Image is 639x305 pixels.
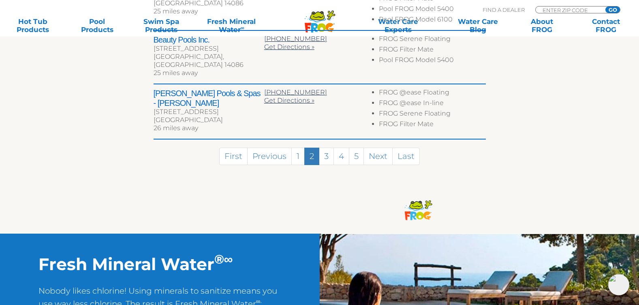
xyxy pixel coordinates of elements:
[8,17,58,34] a: Hot TubProducts
[333,148,349,165] a: 4
[154,108,264,116] div: [STREET_ADDRESS]
[379,45,485,56] li: FROG Filter Mate
[154,7,198,15] span: 25 miles away
[608,274,629,295] img: openIcon
[264,35,327,43] a: [PHONE_NUMBER]
[363,148,393,165] a: Next
[581,17,631,34] a: ContactFROG
[154,88,264,108] h2: [PERSON_NAME] Pools & Spas - [PERSON_NAME]
[219,148,248,165] a: First
[264,43,314,51] a: Get Directions »
[264,97,314,104] a: Get Directions »
[379,15,485,26] li: Pool FROG Model 6100
[483,6,525,13] p: Find A Dealer
[154,116,264,124] div: [GEOGRAPHIC_DATA]
[154,69,198,77] span: 25 miles away
[154,35,264,45] h2: Beauty Pools Inc.
[517,17,567,34] a: AboutFROG
[379,110,485,120] li: FROG Serene Floating
[403,195,434,223] img: frog-products-logo-small
[247,148,292,165] a: Previous
[291,148,305,165] a: 1
[379,88,485,99] li: FROG @ease Floating
[379,120,485,131] li: FROG Filter Mate
[319,148,334,165] a: 3
[154,45,264,53] div: [STREET_ADDRESS]
[38,254,281,274] h2: Fresh Mineral Water
[605,6,620,13] input: GO
[349,148,364,165] a: 5
[72,17,122,34] a: PoolProducts
[224,251,233,267] sup: ∞
[379,35,485,45] li: FROG Serene Floating
[379,56,485,67] li: Pool FROG Model 5400
[392,148,420,165] a: Last
[154,124,198,132] span: 26 miles away
[304,148,319,165] a: 2
[154,53,264,69] div: [GEOGRAPHIC_DATA], [GEOGRAPHIC_DATA] 14086
[379,5,485,15] li: Pool FROG Model 5400
[214,251,224,267] sup: ®
[136,17,186,34] a: Swim SpaProducts
[264,88,327,96] a: [PHONE_NUMBER]
[379,99,485,110] li: FROG @ease In-line
[542,6,596,13] input: Zip Code Form
[256,297,261,305] sup: ∞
